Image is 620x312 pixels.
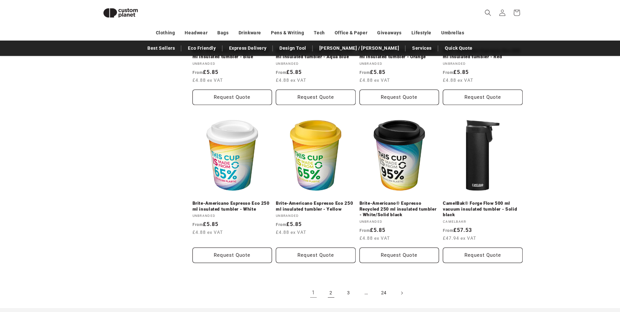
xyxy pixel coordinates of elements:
a: Services [409,43,435,54]
a: Brite-Americano Espresso Eco 250 ml insulated tumbler - White [193,200,272,212]
button: Request Quote [276,90,356,105]
a: Umbrellas [441,27,464,39]
a: Brite-Americano Espresso Eco 250 ml insulated tumbler - Red [443,48,523,60]
button: Request Quote [360,90,439,105]
a: Brite-Americano Espresso Eco 250 ml insulated tumbler - Yellow [276,200,356,212]
a: Quick Quote [442,43,476,54]
button: Request Quote [443,248,523,263]
a: Headwear [185,27,208,39]
a: Page 1 [306,286,321,300]
a: Page 24 [377,286,391,300]
a: Brite-Americano Espresso Eco 250 ml insulated tumbler - Blue [193,48,272,60]
a: Pens & Writing [271,27,304,39]
button: Request Quote [360,248,439,263]
a: Page 2 [324,286,338,300]
a: Clothing [156,27,175,39]
a: Next page [394,286,409,300]
a: Drinkware [239,27,261,39]
a: Brite-Americano® Espresso Recycled 250 ml insulated tumbler - White/Solid black [360,200,439,218]
a: Office & Paper [335,27,367,39]
a: Brite-Americano Espresso Eco 250 ml insulated tumbler - Orange [360,48,439,60]
button: Request Quote [443,90,523,105]
a: Lifestyle [411,27,431,39]
a: Brite-Americano Espresso Eco 250 ml insulated tumbler - Aqua blue [276,48,356,60]
img: Custom Planet [98,3,143,23]
a: Express Delivery [226,43,270,54]
a: Giveaways [377,27,401,39]
a: [PERSON_NAME] / [PERSON_NAME] [316,43,402,54]
a: CamelBak® Forge Flow 500 ml vacuum insulated tumbler - Solid black [443,200,523,218]
a: Best Sellers [144,43,178,54]
a: Eco Friendly [185,43,219,54]
a: Page 3 [342,286,356,300]
iframe: Chat Widget [511,241,620,312]
a: Tech [314,27,325,39]
span: … [359,286,374,300]
summary: Search [481,6,495,20]
a: Design Tool [276,43,310,54]
nav: Pagination [193,286,523,300]
a: Bags [217,27,228,39]
button: Request Quote [193,248,272,263]
button: Request Quote [276,248,356,263]
button: Request Quote [193,90,272,105]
